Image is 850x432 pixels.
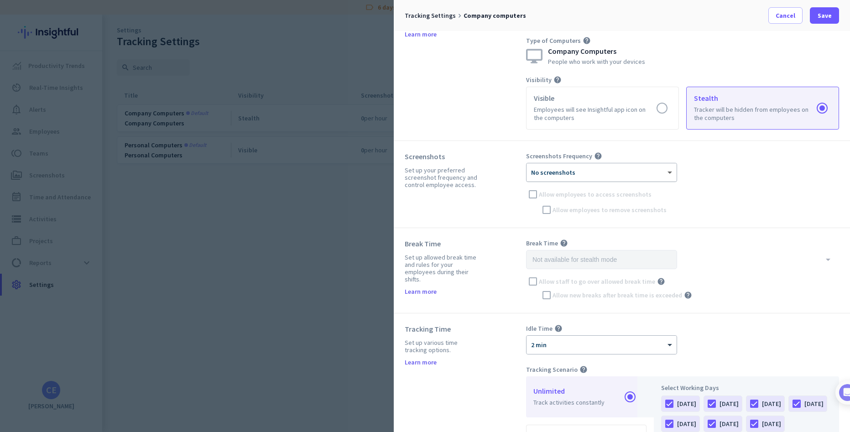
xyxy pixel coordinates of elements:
div: [DATE] [762,419,781,428]
div: [DATE] [677,399,696,408]
i: help [657,277,665,286]
img: monitor [526,49,542,63]
div: [PERSON_NAME] from Insightful [51,89,150,99]
span: Break Time [526,239,558,247]
i: help [579,365,588,374]
span: Cancel [776,11,795,20]
div: [DATE] [720,419,739,428]
app-radio-card: Visible [526,87,679,130]
a: Learn more [405,31,437,37]
span: Home [13,307,32,314]
div: Set up allowed break time and rules for your employees during their shifts. [405,254,480,283]
span: Idle Time [526,324,553,333]
div: Break Time [405,239,480,248]
div: Tracking Time [405,324,480,333]
span: Type of Computers [526,36,581,45]
span: Tasks [150,307,169,314]
i: help [554,324,563,333]
a: Learn more [405,288,437,295]
div: Initial tracking settings and how to edit them [17,251,166,272]
i: help [594,152,602,160]
span: Messages [53,307,84,314]
app-radio-card: Unlimited [526,376,647,417]
a: Learn more [405,359,437,365]
button: Add your employees [35,211,123,229]
p: About 7 minutes left [108,111,173,121]
div: Select Working Days [661,384,832,392]
div: 1Add employees [17,147,166,161]
i: keyboard_arrow_right [456,12,464,20]
i: help [684,291,692,299]
div: 🎊 Welcome to Insightful! 🎊 [13,26,170,59]
button: Save [810,7,839,24]
button: Help [91,285,137,321]
div: Set up your preferred screenshot frequency and control employee access. [405,167,480,188]
span: Help [107,307,121,314]
i: arrow_drop_down [823,254,834,265]
div: Set up various time tracking options. [405,339,480,354]
div: Company Computers [548,47,645,55]
span: Tracking Settings [405,11,456,20]
div: Close [160,4,177,20]
i: help [560,239,568,247]
img: Profile image for Tamara [32,87,47,101]
div: [DATE] [720,399,739,408]
button: Tasks [137,285,183,321]
i: help [583,36,591,45]
app-radio-card: Stealth [686,87,839,130]
button: Messages [46,285,91,321]
div: [DATE] [762,399,781,408]
p: 1 of 4 done [9,111,46,121]
div: People who work with your devices [548,58,645,65]
span: Screenshots Frequency [526,152,592,160]
div: [DATE] [677,419,696,428]
h1: Tasks [78,4,107,20]
div: Screenshots [405,152,480,161]
span: Save [818,11,832,20]
span: Tracking Scenario [526,365,578,374]
i: help [553,76,562,84]
span: Company computers [464,11,526,20]
div: You're just a few steps away from completing the essential app setup [13,59,170,81]
span: Visibility [526,76,552,84]
div: [DATE] [804,399,824,408]
div: Add employees [35,150,155,159]
button: Cancel [768,7,803,24]
input: Not available for stealth mode [526,250,677,269]
div: Initial tracking settings and how to edit them [35,254,155,272]
div: It's time to add your employees! This is crucial since Insightful will start collecting their act... [35,165,159,203]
